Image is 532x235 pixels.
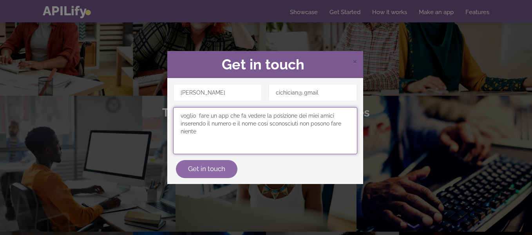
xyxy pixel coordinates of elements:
[173,84,262,101] input: Name
[353,55,357,67] span: ×
[353,56,357,66] span: Close
[176,160,237,178] button: Get in touch
[173,57,357,73] h2: Get in touch
[268,84,357,101] input: Email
